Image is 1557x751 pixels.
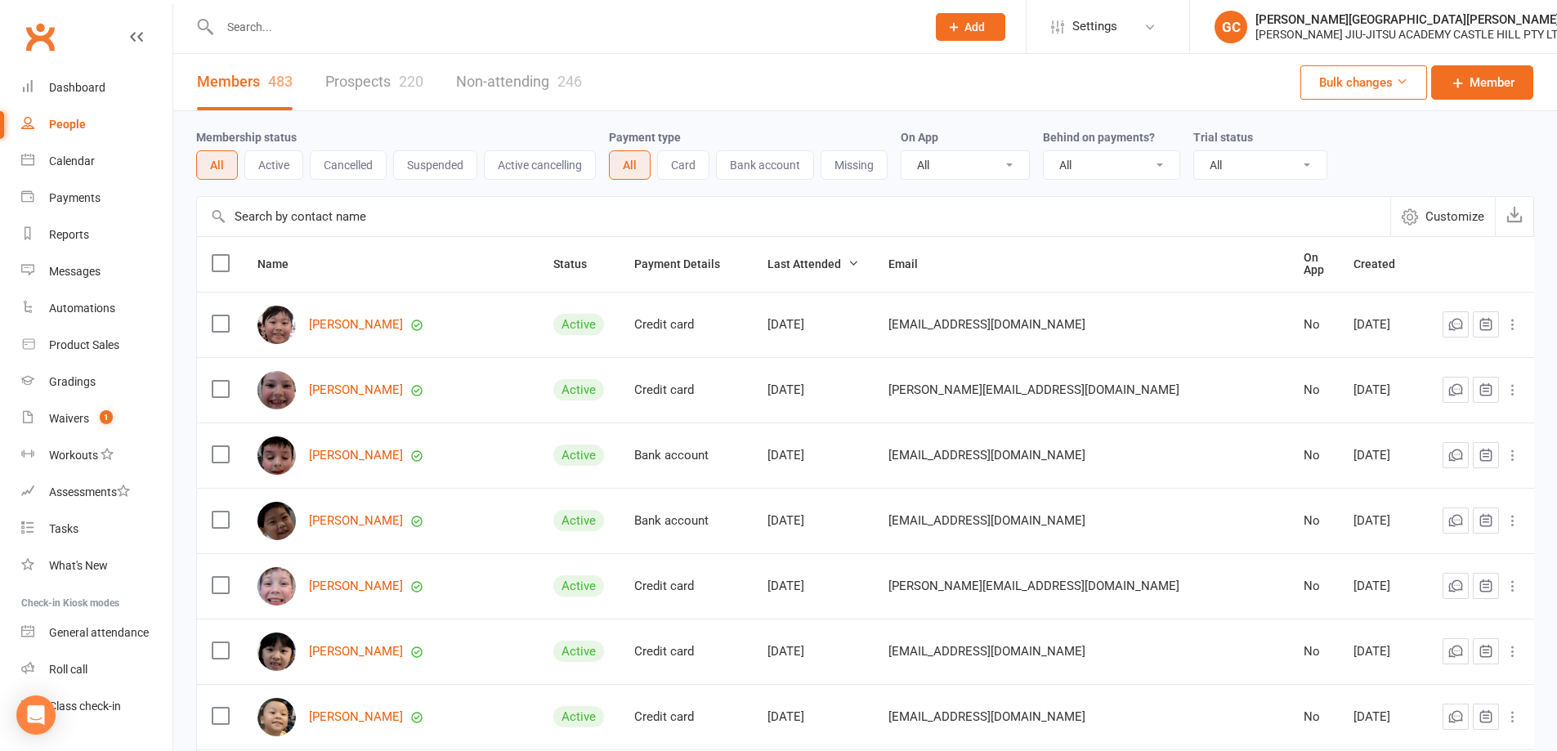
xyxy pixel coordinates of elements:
[634,383,738,397] div: Credit card
[888,505,1085,536] span: [EMAIL_ADDRESS][DOMAIN_NAME]
[1353,449,1413,463] div: [DATE]
[49,522,78,535] div: Tasks
[21,106,172,143] a: People
[553,379,604,400] div: Active
[553,641,604,662] div: Active
[49,412,89,425] div: Waivers
[634,579,738,593] div: Credit card
[634,254,738,274] button: Payment Details
[888,374,1179,405] span: [PERSON_NAME][EMAIL_ADDRESS][DOMAIN_NAME]
[609,150,651,180] button: All
[888,309,1085,340] span: [EMAIL_ADDRESS][DOMAIN_NAME]
[197,54,293,110] a: Members483
[1289,237,1339,292] th: On App
[49,663,87,676] div: Roll call
[553,706,604,727] div: Active
[484,150,596,180] button: Active cancelling
[767,514,859,528] div: [DATE]
[257,306,296,344] img: Jet
[936,13,1005,41] button: Add
[553,445,604,466] div: Active
[49,485,130,498] div: Assessments
[553,254,605,274] button: Status
[49,228,89,241] div: Reports
[21,511,172,548] a: Tasks
[767,449,859,463] div: [DATE]
[49,559,108,572] div: What's New
[634,449,738,463] div: Bank account
[557,73,582,90] div: 246
[309,579,403,593] a: [PERSON_NAME]
[821,150,888,180] button: Missing
[257,254,306,274] button: Name
[1304,383,1324,397] div: No
[1304,645,1324,659] div: No
[767,645,859,659] div: [DATE]
[1353,710,1413,724] div: [DATE]
[393,150,477,180] button: Suspended
[1353,645,1413,659] div: [DATE]
[1390,197,1495,236] button: Customize
[1353,514,1413,528] div: [DATE]
[657,150,709,180] button: Card
[21,327,172,364] a: Product Sales
[767,257,859,270] span: Last Attended
[196,131,297,144] label: Membership status
[257,567,296,606] img: Leon
[888,257,936,270] span: Email
[309,383,403,397] a: [PERSON_NAME]
[767,710,859,724] div: [DATE]
[1072,8,1117,45] span: Settings
[100,410,113,424] span: 1
[1300,65,1427,100] button: Bulk changes
[309,449,403,463] a: [PERSON_NAME]
[456,54,582,110] a: Non-attending246
[716,150,814,180] button: Bank account
[21,548,172,584] a: What's New
[1431,65,1533,100] a: Member
[888,636,1085,667] span: [EMAIL_ADDRESS][DOMAIN_NAME]
[634,514,738,528] div: Bank account
[257,502,296,540] img: Dawson
[553,510,604,531] div: Active
[49,265,101,278] div: Messages
[634,645,738,659] div: Credit card
[16,695,56,735] div: Open Intercom Messenger
[268,73,293,90] div: 483
[21,143,172,180] a: Calendar
[399,73,423,90] div: 220
[1304,514,1324,528] div: No
[21,69,172,106] a: Dashboard
[309,710,403,724] a: [PERSON_NAME]
[553,257,605,270] span: Status
[309,514,403,528] a: [PERSON_NAME]
[257,436,296,475] img: Marcelo
[1193,131,1253,144] label: Trial status
[49,81,105,94] div: Dashboard
[1470,73,1514,92] span: Member
[257,371,296,409] img: Evie
[901,131,938,144] label: On App
[1353,383,1413,397] div: [DATE]
[1304,579,1324,593] div: No
[244,150,303,180] button: Active
[21,688,172,725] a: Class kiosk mode
[888,254,936,274] button: Email
[964,20,985,34] span: Add
[49,626,149,639] div: General attendance
[257,257,306,270] span: Name
[1304,318,1324,332] div: No
[21,615,172,651] a: General attendance kiosk mode
[888,701,1085,732] span: [EMAIL_ADDRESS][DOMAIN_NAME]
[1215,11,1247,43] div: GC
[49,118,86,131] div: People
[767,383,859,397] div: [DATE]
[609,131,681,144] label: Payment type
[21,364,172,400] a: Gradings
[21,651,172,688] a: Roll call
[1304,449,1324,463] div: No
[21,290,172,327] a: Automations
[21,253,172,290] a: Messages
[310,150,387,180] button: Cancelled
[634,318,738,332] div: Credit card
